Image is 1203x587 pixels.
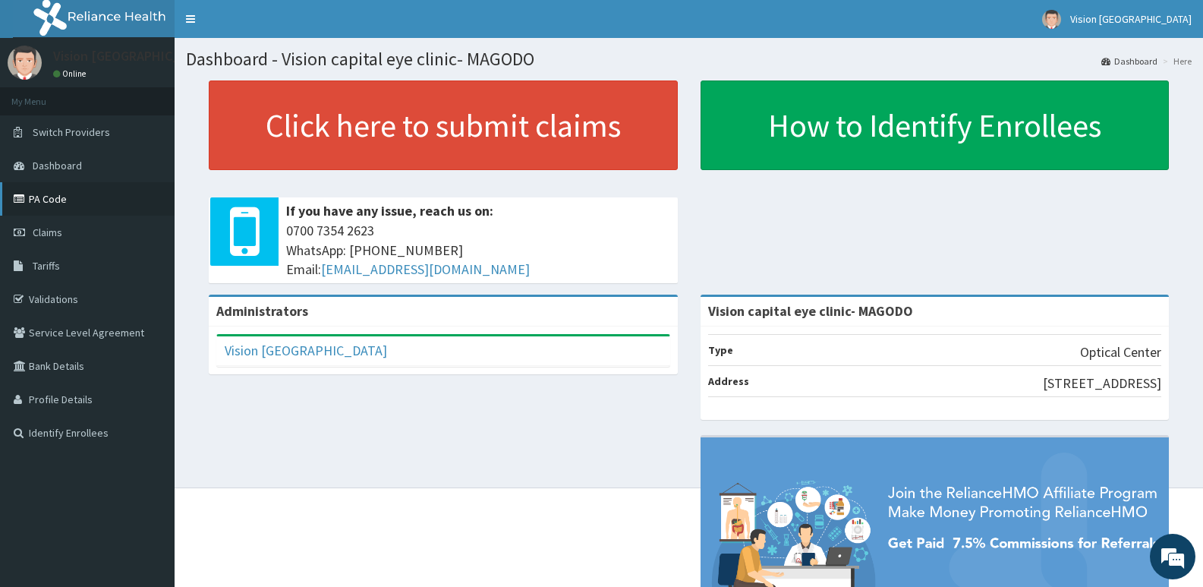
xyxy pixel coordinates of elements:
a: How to Identify Enrollees [701,80,1170,170]
span: 0700 7354 2623 WhatsApp: [PHONE_NUMBER] Email: [286,221,670,279]
span: Tariffs [33,259,60,273]
img: User Image [8,46,42,80]
strong: Vision capital eye clinic- MAGODO [708,302,913,320]
p: Vision [GEOGRAPHIC_DATA] [53,49,216,63]
a: Dashboard [1101,55,1157,68]
a: Vision [GEOGRAPHIC_DATA] [225,342,387,359]
b: If you have any issue, reach us on: [286,202,493,219]
p: Optical Center [1080,342,1161,362]
li: Here [1159,55,1192,68]
span: Claims [33,226,62,239]
b: Type [708,343,733,357]
span: Dashboard [33,159,82,172]
p: [STREET_ADDRESS] [1043,374,1161,393]
a: Click here to submit claims [209,80,678,170]
a: Online [53,68,90,79]
a: [EMAIL_ADDRESS][DOMAIN_NAME] [321,260,530,278]
span: Switch Providers [33,125,110,139]
span: Vision [GEOGRAPHIC_DATA] [1070,12,1192,26]
img: User Image [1042,10,1061,29]
b: Address [708,374,749,388]
h1: Dashboard - Vision capital eye clinic- MAGODO [186,49,1192,69]
b: Administrators [216,302,308,320]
